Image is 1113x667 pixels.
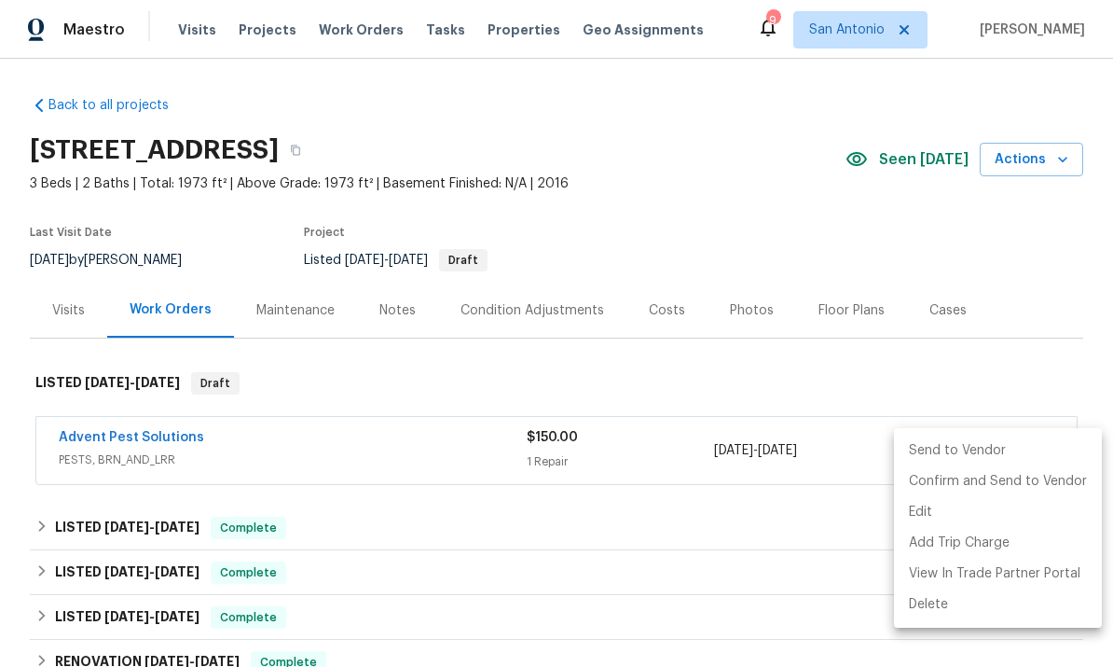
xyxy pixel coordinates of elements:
[894,559,1102,590] li: View In Trade Partner Portal
[894,466,1102,497] li: Confirm and Send to Vendor
[894,436,1102,466] li: Send to Vendor
[894,528,1102,559] li: Add Trip Charge
[894,590,1102,620] li: Delete
[894,497,1102,528] li: Edit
